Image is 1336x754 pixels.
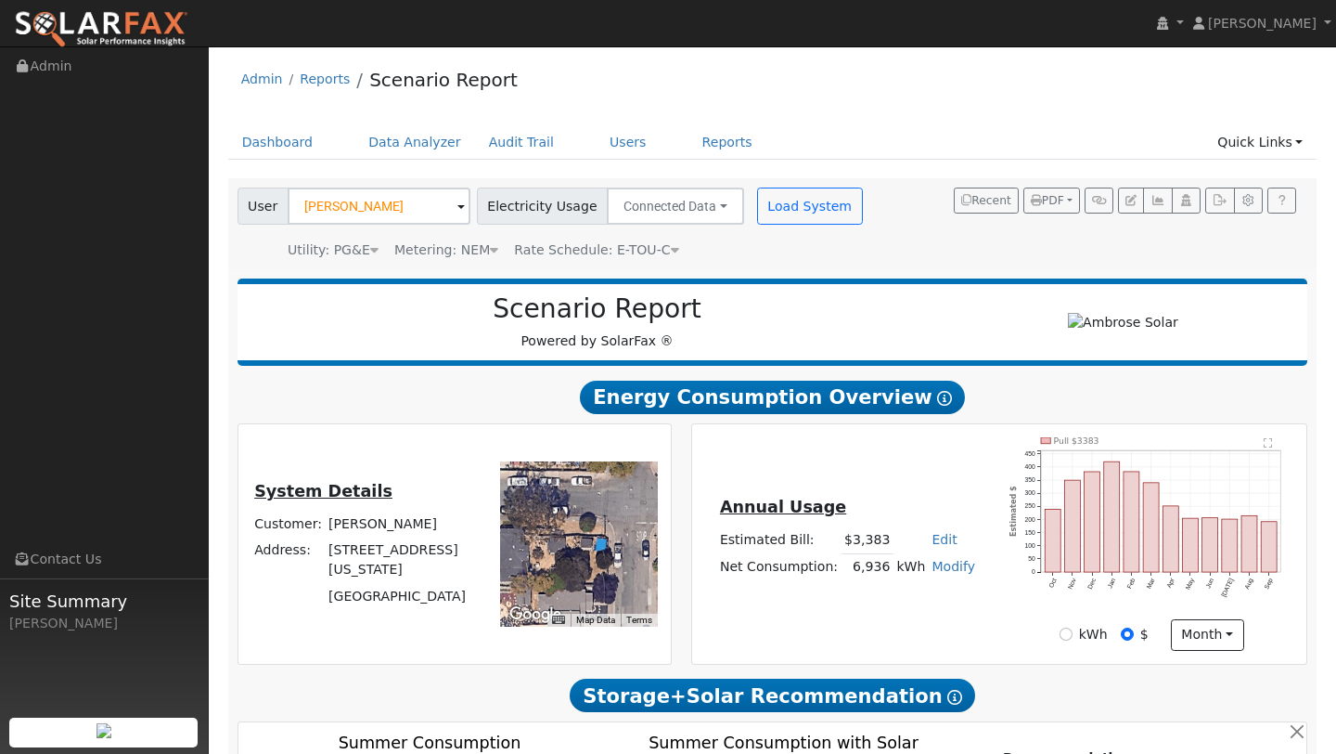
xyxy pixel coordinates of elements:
button: Generate Report Link [1085,188,1113,214]
label: $ [1140,625,1149,644]
text: 0 [1032,568,1035,575]
img: retrieve [96,723,111,738]
img: Ambrose Solar [1068,313,1178,332]
text: Summer Consumption with Solar [649,734,918,753]
rect: onclick="" [1085,472,1100,572]
span: User [238,188,289,225]
rect: onclick="" [1163,506,1178,572]
img: Google [505,603,566,627]
text: Feb [1125,578,1136,591]
rect: onclick="" [1222,519,1238,572]
button: Multi-Series Graph [1143,188,1172,214]
input: $ [1121,628,1134,641]
td: Estimated Bill: [716,527,841,554]
a: Terms (opens in new tab) [626,615,652,625]
td: Net Consumption: [716,553,841,580]
input: Select a User [288,188,470,225]
text: 50 [1028,555,1035,562]
rect: onclick="" [1143,483,1159,572]
text: [DATE] [1220,578,1235,599]
text: 100 [1024,542,1035,549]
text: Summer Consumption [338,734,520,753]
u: System Details [254,482,392,500]
button: month [1171,619,1244,651]
input: kWh [1060,628,1073,641]
a: Data Analyzer [354,125,475,160]
text: Estimated $ [1008,486,1018,537]
a: Admin [241,71,283,86]
span: PDF [1031,194,1064,207]
div: Utility: PG&E [288,240,379,260]
label: kWh [1079,625,1108,644]
i: Show Help [947,690,962,705]
td: $3,383 [841,527,893,554]
text: May [1184,577,1196,591]
button: Recent [954,188,1019,214]
text: Pull $3383 [1054,435,1099,446]
td: [PERSON_NAME] [326,512,481,538]
text: Oct [1047,578,1058,590]
text: Dec [1086,577,1098,590]
rect: onclick="" [1064,480,1080,572]
text:  [1264,437,1273,448]
text: 400 [1024,463,1035,470]
a: Edit [931,532,957,547]
a: Help Link [1267,188,1296,214]
img: SolarFax [14,10,188,49]
td: Customer: [251,512,326,538]
text: Jun [1204,578,1214,590]
text: 350 [1024,476,1035,483]
rect: onclick="" [1261,522,1277,572]
span: [PERSON_NAME] [1208,16,1317,31]
text: 150 [1024,529,1035,536]
button: Keyboard shortcuts [552,614,565,627]
a: Dashboard [228,125,328,160]
a: Scenario Report [369,69,518,91]
div: Powered by SolarFax ® [247,293,948,351]
a: Reports [300,71,350,86]
td: [GEOGRAPHIC_DATA] [326,583,481,609]
rect: onclick="" [1104,461,1120,572]
button: Export Interval Data [1205,188,1234,214]
div: [PERSON_NAME] [9,614,199,633]
a: Open this area in Google Maps (opens a new window) [505,603,566,627]
rect: onclick="" [1202,518,1218,573]
td: 6,936 [841,553,893,580]
a: Modify [931,559,975,574]
rect: onclick="" [1183,518,1199,572]
rect: onclick="" [1124,472,1139,572]
text: Sep [1264,578,1275,591]
text: Aug [1243,578,1254,591]
button: Settings [1234,188,1263,214]
div: Metering: NEM [394,240,498,260]
rect: onclick="" [1045,510,1060,573]
span: Alias: HETOUC [514,242,678,257]
span: Electricity Usage [477,188,608,225]
button: PDF [1023,188,1080,214]
a: Audit Trail [475,125,568,160]
td: Address: [251,538,326,583]
a: Quick Links [1203,125,1317,160]
i: Show Help [937,391,952,406]
text: Nov [1066,577,1077,590]
a: Reports [688,125,766,160]
button: Edit User [1118,188,1144,214]
text: Mar [1145,577,1156,590]
text: Jan [1106,578,1116,590]
text: 300 [1024,489,1035,496]
text: 450 [1024,450,1035,457]
span: Storage+Solar Recommendation [570,679,974,712]
button: Connected Data [607,188,744,225]
button: Login As [1172,188,1201,214]
button: Load System [757,188,863,225]
td: kWh [893,553,929,580]
rect: onclick="" [1241,515,1257,572]
u: Annual Usage [720,498,846,516]
td: [STREET_ADDRESS][US_STATE] [326,538,481,583]
span: Energy Consumption Overview [580,381,964,414]
a: Users [596,125,661,160]
button: Map Data [576,614,615,627]
text: 250 [1024,503,1035,510]
span: Site Summary [9,589,199,614]
text: 200 [1024,516,1035,523]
